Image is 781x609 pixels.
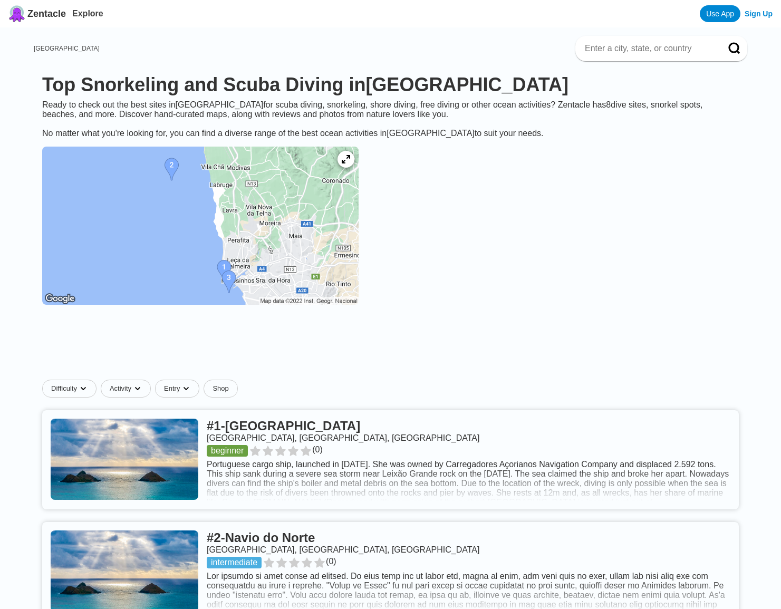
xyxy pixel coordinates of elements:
[133,384,142,393] img: dropdown caret
[204,380,237,398] a: Shop
[182,384,190,393] img: dropdown caret
[8,5,66,22] a: Zentacle logoZentacle
[34,138,367,315] a: Porto dive site map
[164,384,180,393] span: Entry
[27,8,66,20] span: Zentacle
[34,100,747,138] div: Ready to check out the best sites in [GEOGRAPHIC_DATA] for scuba diving, snorkeling, shore diving...
[584,43,713,54] input: Enter a city, state, or country
[101,380,155,398] button: Activitydropdown caret
[79,384,88,393] img: dropdown caret
[42,147,359,305] img: Porto dive site map
[42,74,739,96] h1: Top Snorkeling and Scuba Diving in [GEOGRAPHIC_DATA]
[51,384,77,393] span: Difficulty
[155,380,204,398] button: Entrydropdown caret
[42,380,101,398] button: Difficultydropdown caret
[745,9,773,18] a: Sign Up
[110,384,131,393] span: Activity
[34,45,100,52] a: [GEOGRAPHIC_DATA]
[72,9,103,18] a: Explore
[700,5,740,22] a: Use App
[8,5,25,22] img: Zentacle logo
